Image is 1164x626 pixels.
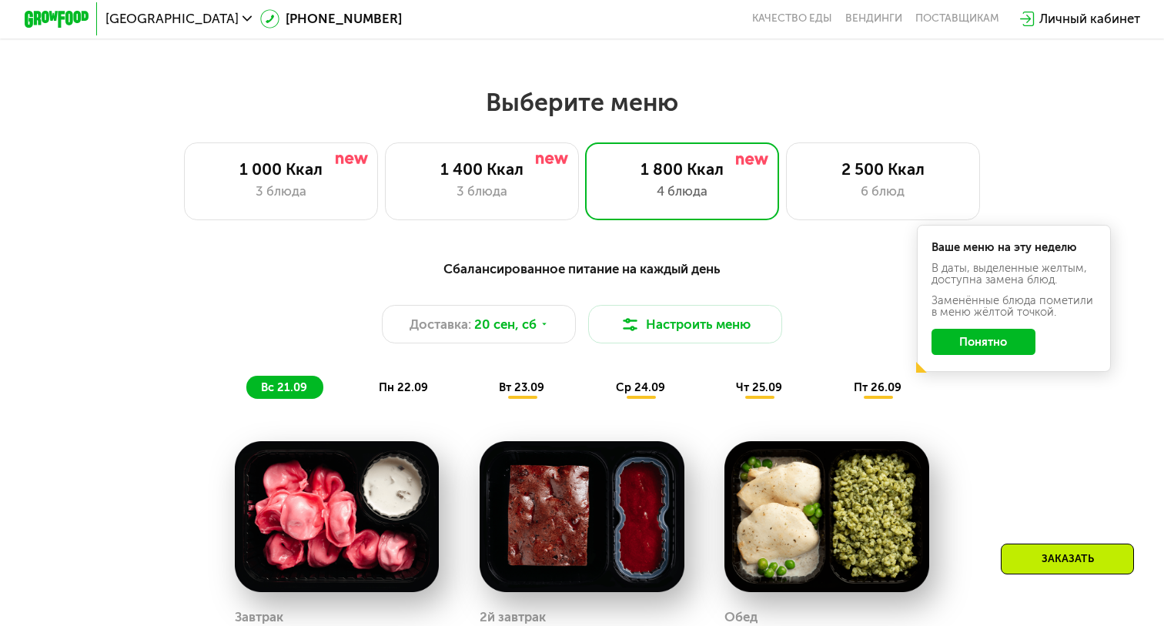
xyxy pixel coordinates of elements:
div: 1 000 Ккал [201,159,361,179]
div: 3 блюда [402,182,562,201]
span: Доставка: [410,315,471,334]
div: 2 500 Ккал [803,159,963,179]
span: [GEOGRAPHIC_DATA] [105,12,239,25]
div: 4 блюда [602,182,762,201]
div: В даты, выделенные желтым, доступна замена блюд. [932,263,1096,285]
span: вс 21.09 [261,380,307,394]
span: вт 23.09 [499,380,544,394]
div: 3 блюда [201,182,361,201]
div: 1 400 Ккал [402,159,562,179]
span: чт 25.09 [736,380,782,394]
div: Заменённые блюда пометили в меню жёлтой точкой. [932,295,1096,317]
button: Настроить меню [588,305,782,343]
div: поставщикам [915,12,999,25]
div: Ваше меню на эту неделю [932,242,1096,253]
a: [PHONE_NUMBER] [260,9,403,28]
span: пн 22.09 [379,380,428,394]
a: Качество еды [752,12,832,25]
div: Личный кабинет [1039,9,1140,28]
span: 20 сен, сб [474,315,537,334]
div: Сбалансированное питание на каждый день [103,259,1060,279]
button: Понятно [932,329,1036,355]
div: 6 блюд [803,182,963,201]
div: Заказать [1001,544,1134,574]
span: ср 24.09 [616,380,665,394]
div: 1 800 Ккал [602,159,762,179]
span: пт 26.09 [854,380,901,394]
h2: Выберите меню [52,87,1112,118]
a: Вендинги [845,12,902,25]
